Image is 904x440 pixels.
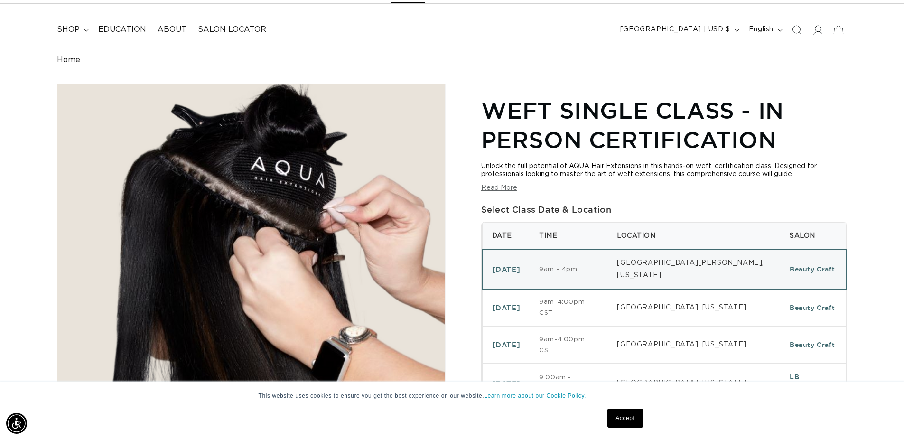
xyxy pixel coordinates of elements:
[607,327,780,364] td: [GEOGRAPHIC_DATA], [US_STATE]
[780,364,846,403] td: LB Extensions
[530,327,607,364] td: 9am-4:00pm CST
[780,289,846,327] td: Beauty Craft
[620,25,730,35] span: [GEOGRAPHIC_DATA] | USD $
[198,25,266,35] span: Salon Locator
[51,19,93,40] summary: shop
[481,162,847,178] div: Unlock the full potential of AQUA Hair Extensions in this hands-on weft, certification class. Des...
[98,25,146,35] span: Education
[749,25,774,35] span: English
[259,392,646,400] p: This website uses cookies to ensure you get the best experience on our website.
[482,289,530,327] td: [DATE]
[780,327,846,364] td: Beauty Craft
[607,364,780,403] td: [GEOGRAPHIC_DATA], [US_STATE]
[857,394,904,440] iframe: Chat Widget
[786,19,807,40] summary: Search
[780,250,846,289] td: Beauty Craft
[780,223,846,250] th: Salon
[93,19,152,40] a: Education
[192,19,272,40] a: Salon Locator
[607,223,780,250] th: Location
[482,364,530,403] td: [DATE]
[607,289,780,327] td: [GEOGRAPHIC_DATA], [US_STATE]
[482,223,530,250] th: Date
[530,250,607,289] td: 9am - 4pm
[743,21,786,39] button: English
[484,393,586,399] a: Learn more about our Cookie Policy.
[57,56,80,65] a: Home
[481,202,847,217] div: Select Class Date & Location
[482,250,530,289] td: [DATE]
[6,413,27,434] div: Accessibility Menu
[158,25,186,35] span: About
[57,56,847,65] nav: breadcrumbs
[607,409,643,428] a: Accept
[607,250,780,289] td: [GEOGRAPHIC_DATA][PERSON_NAME], [US_STATE]
[481,95,847,155] h1: Weft Single Class - In Person Certification
[482,327,530,364] td: [DATE]
[481,184,517,192] button: Read More
[152,19,192,40] a: About
[615,21,743,39] button: [GEOGRAPHIC_DATA] | USD $
[57,25,80,35] span: shop
[530,223,607,250] th: Time
[530,289,607,327] td: 9am-4:00pm CST
[530,364,607,403] td: 9:00am - 4:00pm EST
